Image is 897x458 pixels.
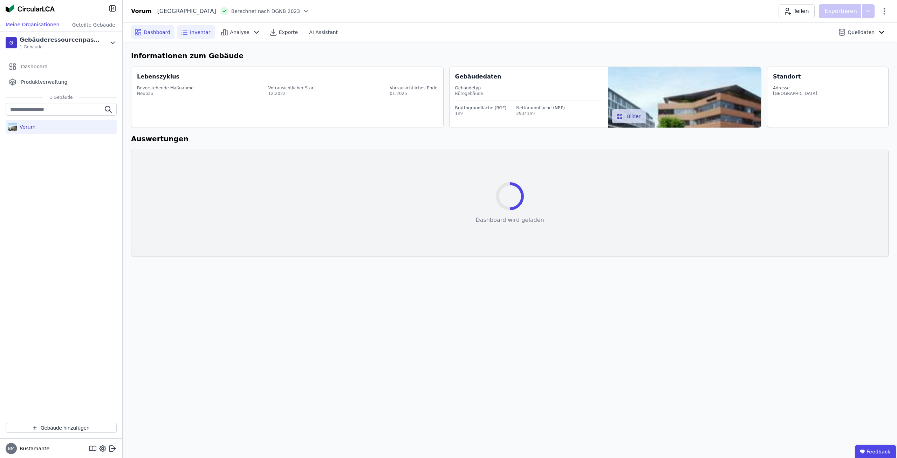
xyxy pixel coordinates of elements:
div: Bruttogrundfläche (BGF) [455,105,507,111]
div: Vorum [131,7,151,15]
button: Teilen [779,4,815,18]
span: BM [8,446,15,451]
span: Bustamante [17,445,49,452]
span: Berechnet nach DGNB 2023 [231,8,300,15]
span: 1 Gebäude [43,95,80,100]
div: 29341m² [516,111,565,116]
div: Gebäudetyp [455,85,603,91]
h6: Auswertungen [131,134,889,144]
div: Nettoraumfläche (NRF) [516,105,565,111]
div: Gebäudedaten [455,73,608,81]
div: [GEOGRAPHIC_DATA] [773,91,817,96]
div: Bevorstehende Maßnahme [137,85,194,91]
img: Vorum [8,121,17,132]
div: Vorum [17,123,35,130]
div: Lebenszyklus [137,73,179,81]
span: Analyse [230,29,249,36]
div: Gebäuderessourcenpass Demo [20,36,100,44]
span: Dashboard [21,63,48,70]
img: Concular [6,4,55,13]
div: Geteilte Gebäude [65,18,122,31]
div: 01.2025 [390,91,437,96]
span: Quelldaten [848,29,875,36]
span: AI Assistant [309,29,338,36]
button: Bilder [612,109,646,123]
span: Exporte [279,29,298,36]
div: G [6,37,17,48]
div: Vorrausichtliches Ende [390,85,437,91]
span: Inventar [190,29,211,36]
button: Gebäude hinzufügen [6,423,117,433]
span: Produktverwaltung [21,78,67,86]
p: Exportieren [824,7,858,15]
div: Dashboard wird geladen [475,216,544,224]
div: Adresse [773,85,817,91]
div: 12.2022 [268,91,315,96]
div: 1m² [455,111,507,116]
div: Vorrausichtlicher Start [268,85,315,91]
h6: Informationen zum Gebäude [131,50,889,61]
div: Bürogebäude [455,91,603,96]
div: [GEOGRAPHIC_DATA] [151,7,216,15]
div: Neubau [137,91,194,96]
span: 1 Gebäude [20,44,100,50]
div: Standort [773,73,801,81]
span: Dashboard [144,29,170,36]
